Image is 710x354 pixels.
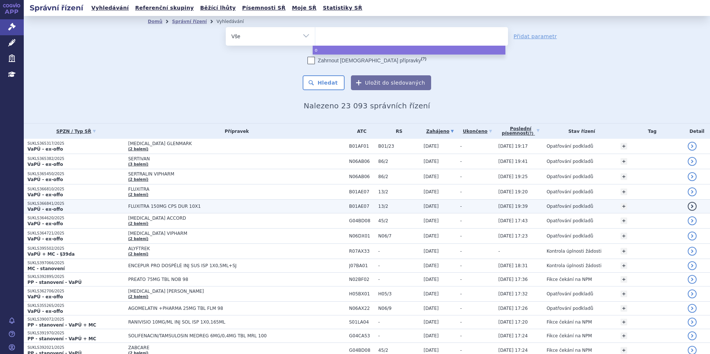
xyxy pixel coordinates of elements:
span: [DATE] 17:23 [498,233,528,239]
strong: PP - stanovení - VaPÚ [27,280,82,285]
a: + [621,262,627,269]
a: + [621,203,627,210]
a: + [621,217,627,224]
span: 13/2 [378,189,420,194]
th: Tag [617,124,684,139]
strong: VaPÚ - ex-offo [27,162,63,167]
span: [DATE] [424,249,439,254]
a: (2 balení) [128,193,148,197]
a: Domů [148,19,162,24]
span: - [460,348,462,353]
span: [DATE] 17:43 [498,218,528,223]
span: Opatřování podkladů [547,159,593,164]
a: Vyhledávání [89,3,131,13]
a: (2 balení) [128,222,148,226]
span: FLUXITRA [128,187,314,192]
p: SUKLS391970/2025 [27,331,124,336]
a: detail [688,216,697,225]
a: + [621,189,627,195]
span: - [460,144,462,149]
span: [DATE] 17:24 [498,348,528,353]
span: Opatřování podkladů [547,144,593,149]
span: [DATE] [424,348,439,353]
span: Opatřování podkladů [547,306,593,311]
p: SUKLS392021/2025 [27,345,124,350]
strong: PP - stanovení - VaPÚ + MC [27,336,96,341]
span: [DATE] [424,306,439,311]
span: B01AF01 [349,144,375,149]
span: 45/2 [378,348,420,353]
span: [DATE] 17:24 [498,333,528,338]
strong: VaPÚ - ex-offo [27,177,63,182]
a: detail [688,247,697,256]
p: SUKLS390072/2025 [27,317,124,322]
span: Opatřování podkladů [547,233,593,239]
a: (2 balení) [128,177,148,181]
span: [DATE] 19:20 [498,189,528,194]
span: G04BD08 [349,218,375,223]
span: 45/2 [378,218,420,223]
span: B01AE07 [349,189,375,194]
a: + [621,173,627,180]
a: detail [688,304,697,313]
span: ZABCARE [128,345,314,350]
span: Nalezeno 23 093 správních řízení [304,101,430,110]
a: Moje SŘ [290,3,319,13]
th: ATC [345,124,375,139]
strong: VaPÚ - ex-offo [27,147,63,152]
a: (2 balení) [128,295,148,299]
a: detail [688,172,697,181]
strong: VaPÚ - ex-offo [27,192,63,197]
span: - [460,319,462,325]
strong: VaPÚ - ex-offo [27,207,63,212]
span: - [460,174,462,179]
span: H05BX01 [349,291,375,296]
span: 86/2 [378,159,420,164]
span: [MEDICAL_DATA] GLENMARK [128,141,314,146]
span: [DATE] [424,333,439,338]
span: Kontrola úplnosti žádosti [547,263,602,268]
p: SUKLS366841/2025 [27,201,124,206]
strong: VaPÚ - ex-offo [27,309,63,314]
span: [MEDICAL_DATA] [PERSON_NAME] [128,289,314,294]
th: Přípravek [124,124,345,139]
span: AGOMELATIN +PHARMA 25MG TBL FLM 98 [128,306,314,311]
span: ALYFTREK [128,246,314,251]
a: (2 balení) [128,237,148,241]
span: 13/2 [378,204,420,209]
span: Fikce čekání na NPM [547,319,592,325]
p: SUKLS355265/2025 [27,303,124,308]
span: - [460,333,462,338]
a: detail [688,331,697,340]
span: N06AX22 [349,306,375,311]
a: + [621,276,627,283]
a: (3 balení) [128,162,148,166]
a: + [621,158,627,165]
a: Písemnosti SŘ [240,3,288,13]
span: [DATE] 19:25 [498,174,528,179]
span: [DATE] 17:20 [498,319,528,325]
span: N06AB06 [349,174,375,179]
span: [DATE] [424,218,439,223]
span: Opatřování podkladů [547,204,593,209]
th: RS [375,124,420,139]
p: SUKLS365450/2025 [27,171,124,177]
span: [DATE] 19:41 [498,159,528,164]
strong: PP - stanovení - VaPÚ + MC [27,322,96,328]
span: [DATE] [424,189,439,194]
span: N06AB06 [349,159,375,164]
span: N06/9 [378,306,420,311]
span: [DATE] [424,319,439,325]
span: - [378,333,420,338]
a: detail [688,142,697,151]
a: detail [688,187,697,196]
a: detail [688,202,697,211]
a: Poslednípísemnost(?) [498,124,543,139]
span: SOLIFENACIN/TAMSULOSIN MEDREG 6MG/0,4MG TBL MRL 100 [128,333,314,338]
strong: VaPÚ + MC - §39da [27,252,75,257]
a: + [621,347,627,354]
span: [DATE] [424,263,439,268]
a: + [621,319,627,325]
span: - [498,249,500,254]
strong: VaPÚ - ex-offo [27,221,63,226]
